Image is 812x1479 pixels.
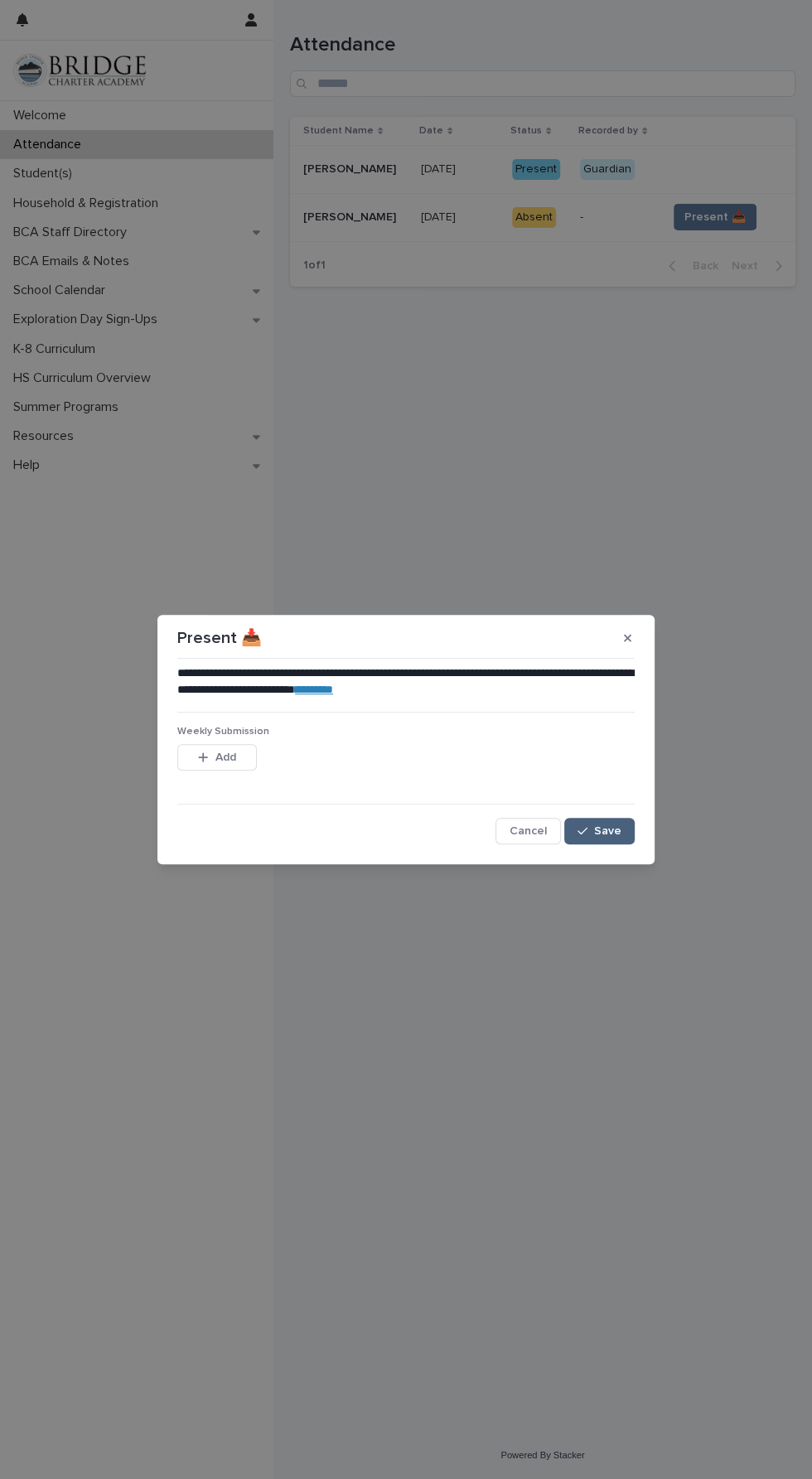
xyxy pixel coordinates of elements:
[564,818,635,844] button: Save
[215,752,236,763] span: Add
[177,744,257,771] button: Add
[177,628,262,648] p: Present 📥
[495,818,561,844] button: Cancel
[510,825,547,837] span: Cancel
[594,825,621,837] span: Save
[177,727,269,737] span: Weekly Submission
